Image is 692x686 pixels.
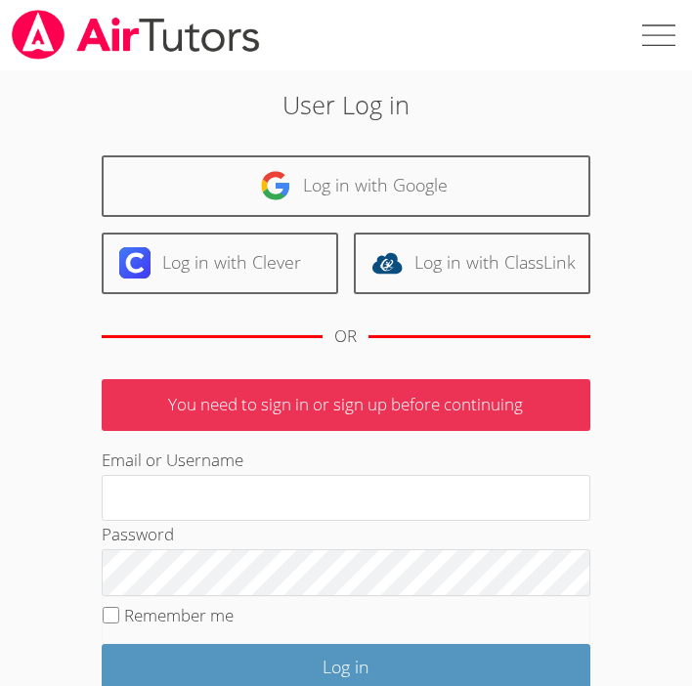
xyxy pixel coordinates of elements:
[119,247,151,279] img: clever-logo-6eab21bc6e7a338710f1a6ff85c0baf02591cd810cc4098c63d3a4b26e2feb20.svg
[102,233,338,294] a: Log in with Clever
[102,449,243,471] label: Email or Username
[124,604,234,626] label: Remember me
[102,523,174,545] label: Password
[10,10,262,60] img: airtutors_banner-c4298cdbf04f3fff15de1276eac7730deb9818008684d7c2e4769d2f7ddbe033.png
[354,233,590,294] a: Log in with ClassLink
[102,379,590,431] p: You need to sign in or sign up before continuing
[260,170,291,201] img: google-logo-50288ca7cdecda66e5e0955fdab243c47b7ad437acaf1139b6f446037453330a.svg
[102,155,590,217] a: Log in with Google
[371,247,403,279] img: classlink-logo-d6bb404cc1216ec64c9a2012d9dc4662098be43eaf13dc465df04b49fa7ab582.svg
[97,86,595,123] h2: User Log in
[334,322,357,351] div: OR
